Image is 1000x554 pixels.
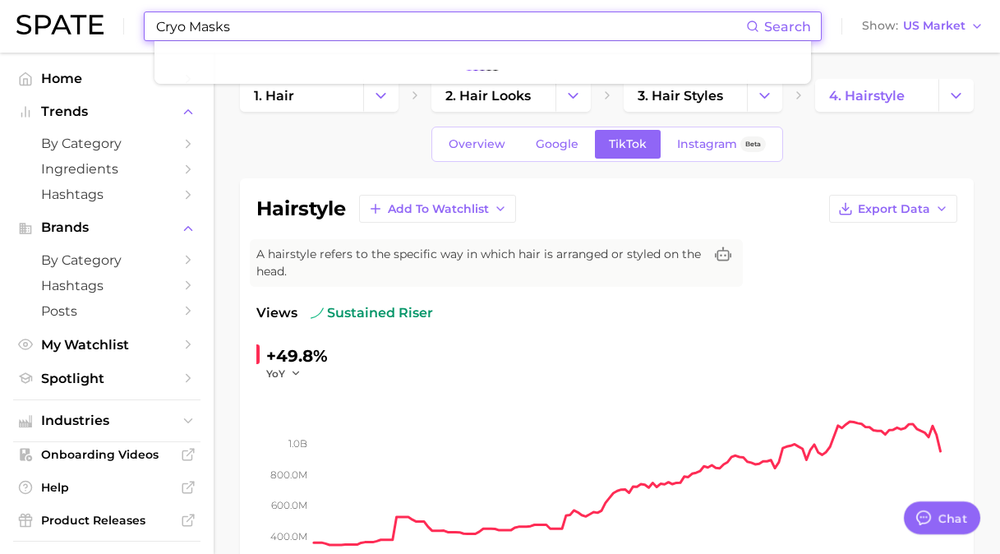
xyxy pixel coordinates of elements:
[431,79,555,112] a: 2. hair looks
[13,475,200,500] a: Help
[13,247,200,273] a: by Category
[624,79,747,112] a: 3. hair styles
[311,307,324,320] img: sustained riser
[536,137,578,151] span: Google
[13,442,200,467] a: Onboarding Videos
[13,156,200,182] a: Ingredients
[13,182,200,207] a: Hashtags
[13,99,200,124] button: Trends
[13,66,200,91] a: Home
[938,79,974,112] button: Change Category
[858,202,930,216] span: Export Data
[449,137,505,151] span: Overview
[256,303,297,323] span: Views
[829,88,905,104] span: 4. hairstyle
[829,195,957,223] button: Export Data
[13,366,200,391] a: Spotlight
[311,303,433,323] span: sustained riser
[13,215,200,240] button: Brands
[270,469,307,481] tspan: 800.0m
[13,131,200,156] a: by Category
[903,21,965,30] span: US Market
[363,79,399,112] button: Change Category
[41,513,173,528] span: Product Releases
[41,187,173,202] span: Hashtags
[747,79,782,112] button: Change Category
[359,195,516,223] button: Add to Watchlist
[858,16,988,37] button: ShowUS Market
[288,437,307,450] tspan: 1.0b
[764,19,811,35] span: Search
[266,367,302,381] button: YoY
[41,371,173,386] span: Spotlight
[445,88,531,104] span: 2. hair looks
[555,79,591,112] button: Change Category
[154,12,746,40] input: Search here for a brand, industry, or ingredient
[13,298,200,324] a: Posts
[41,220,173,235] span: Brands
[41,104,173,119] span: Trends
[388,202,489,216] span: Add to Watchlist
[271,499,307,511] tspan: 600.0m
[41,71,173,86] span: Home
[41,161,173,177] span: Ingredients
[522,130,592,159] a: Google
[677,137,737,151] span: Instagram
[41,480,173,495] span: Help
[862,21,898,30] span: Show
[254,88,294,104] span: 1. hair
[266,367,285,381] span: YoY
[256,246,703,280] span: A hairstyle refers to the specific way in which hair is arranged or styled on the head.
[638,88,723,104] span: 3. hair styles
[595,130,661,159] a: TikTok
[663,130,780,159] a: InstagramBeta
[41,413,173,428] span: Industries
[41,303,173,319] span: Posts
[41,337,173,353] span: My Watchlist
[435,130,519,159] a: Overview
[41,278,173,293] span: Hashtags
[13,508,200,533] a: Product Releases
[256,199,346,219] h1: hairstyle
[41,447,173,462] span: Onboarding Videos
[815,79,938,112] a: 4. hairstyle
[41,136,173,151] span: by Category
[13,409,200,433] button: Industries
[609,137,647,151] span: TikTok
[266,343,328,369] div: +49.8%
[16,15,104,35] img: SPATE
[41,252,173,268] span: by Category
[270,529,307,542] tspan: 400.0m
[13,273,200,298] a: Hashtags
[745,137,761,151] span: Beta
[13,332,200,358] a: My Watchlist
[240,79,363,112] a: 1. hair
